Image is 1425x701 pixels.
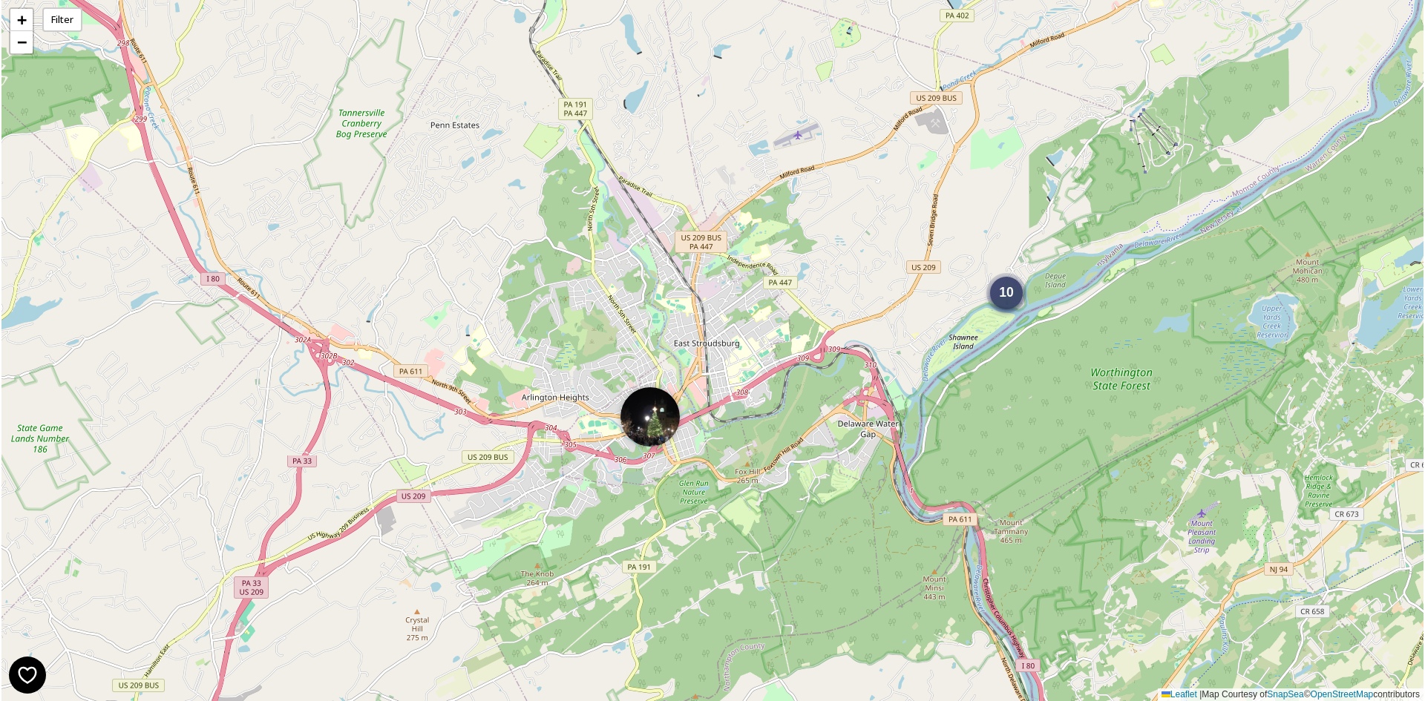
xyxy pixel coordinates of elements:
[10,31,33,53] a: Zoom out
[620,387,680,447] img: Marker
[1162,689,1197,700] a: Leaflet
[1311,689,1374,700] a: OpenStreetMap
[10,9,33,31] a: Zoom in
[999,285,1014,300] span: 10
[17,33,27,51] span: −
[990,280,1023,313] div: 10
[1158,688,1424,701] div: Map Courtesy of © contributors
[1199,689,1202,700] span: |
[17,10,27,29] span: +
[1267,689,1303,700] a: SnapSea
[42,7,82,32] div: Filter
